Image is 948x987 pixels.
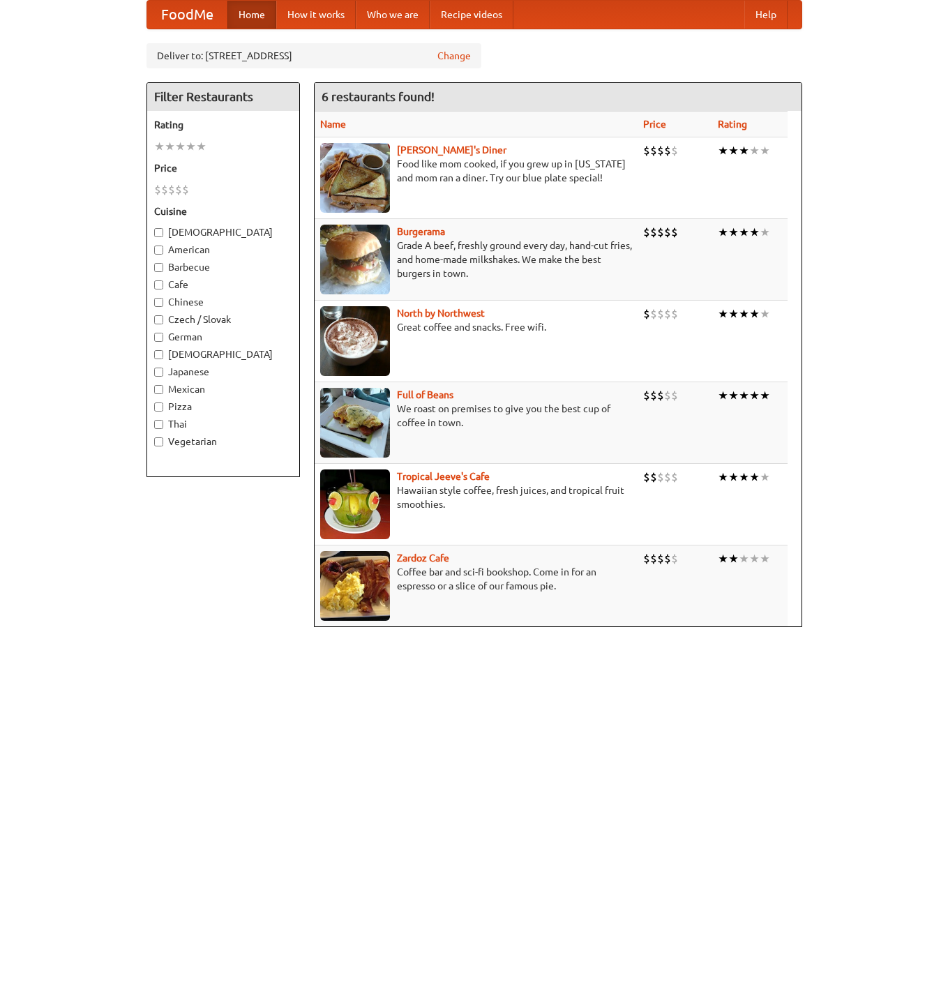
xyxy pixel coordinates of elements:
[643,469,650,485] li: $
[165,139,175,154] li: ★
[154,435,292,449] label: Vegetarian
[739,551,749,566] li: ★
[657,306,664,322] li: $
[175,182,182,197] li: $
[728,469,739,485] li: ★
[320,225,390,294] img: burgerama.jpg
[728,551,739,566] li: ★
[397,389,453,400] a: Full of Beans
[739,469,749,485] li: ★
[728,225,739,240] li: ★
[276,1,356,29] a: How it works
[320,551,390,621] img: zardoz.jpg
[643,143,650,158] li: $
[154,260,292,274] label: Barbecue
[154,417,292,431] label: Thai
[749,551,760,566] li: ★
[397,552,449,564] a: Zardoz Cafe
[671,225,678,240] li: $
[657,225,664,240] li: $
[397,226,445,237] a: Burgerama
[643,225,650,240] li: $
[356,1,430,29] a: Who we are
[154,347,292,361] label: [DEMOGRAPHIC_DATA]
[718,143,728,158] li: ★
[320,306,390,376] img: north.jpg
[760,143,770,158] li: ★
[227,1,276,29] a: Home
[320,565,632,593] p: Coffee bar and sci-fi bookshop. Come in for an espresso or a slice of our famous pie.
[154,118,292,132] h5: Rating
[320,402,632,430] p: We roast on premises to give you the best cup of coffee in town.
[760,388,770,403] li: ★
[718,225,728,240] li: ★
[168,182,175,197] li: $
[739,388,749,403] li: ★
[739,143,749,158] li: ★
[739,306,749,322] li: ★
[664,306,671,322] li: $
[650,551,657,566] li: $
[154,400,292,414] label: Pizza
[643,306,650,322] li: $
[320,469,390,539] img: jeeves.jpg
[320,143,390,213] img: sallys.jpg
[154,225,292,239] label: [DEMOGRAPHIC_DATA]
[154,278,292,292] label: Cafe
[154,382,292,396] label: Mexican
[718,306,728,322] li: ★
[320,388,390,458] img: beans.jpg
[154,161,292,175] h5: Price
[437,49,471,63] a: Change
[643,119,666,130] a: Price
[744,1,788,29] a: Help
[664,551,671,566] li: $
[154,315,163,324] input: Czech / Slovak
[657,551,664,566] li: $
[671,551,678,566] li: $
[664,225,671,240] li: $
[175,139,186,154] li: ★
[182,182,189,197] li: $
[154,139,165,154] li: ★
[154,312,292,326] label: Czech / Slovak
[154,330,292,344] label: German
[147,1,227,29] a: FoodMe
[728,306,739,322] li: ★
[749,469,760,485] li: ★
[320,239,632,280] p: Grade A beef, freshly ground every day, hand-cut fries, and home-made milkshakes. We make the bes...
[749,388,760,403] li: ★
[154,333,163,342] input: German
[650,469,657,485] li: $
[650,388,657,403] li: $
[397,144,506,156] b: [PERSON_NAME]'s Diner
[664,143,671,158] li: $
[671,143,678,158] li: $
[397,308,485,319] a: North by Northwest
[154,243,292,257] label: American
[739,225,749,240] li: ★
[320,157,632,185] p: Food like mom cooked, if you grew up in [US_STATE] and mom ran a diner. Try our blue plate special!
[760,225,770,240] li: ★
[320,483,632,511] p: Hawaiian style coffee, fresh juices, and tropical fruit smoothies.
[749,143,760,158] li: ★
[671,469,678,485] li: $
[154,385,163,394] input: Mexican
[154,437,163,446] input: Vegetarian
[718,388,728,403] li: ★
[671,306,678,322] li: $
[397,471,490,482] a: Tropical Jeeve's Cafe
[146,43,481,68] div: Deliver to: [STREET_ADDRESS]
[657,469,664,485] li: $
[154,263,163,272] input: Barbecue
[760,551,770,566] li: ★
[760,469,770,485] li: ★
[664,388,671,403] li: $
[749,306,760,322] li: ★
[154,182,161,197] li: $
[154,295,292,309] label: Chinese
[718,551,728,566] li: ★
